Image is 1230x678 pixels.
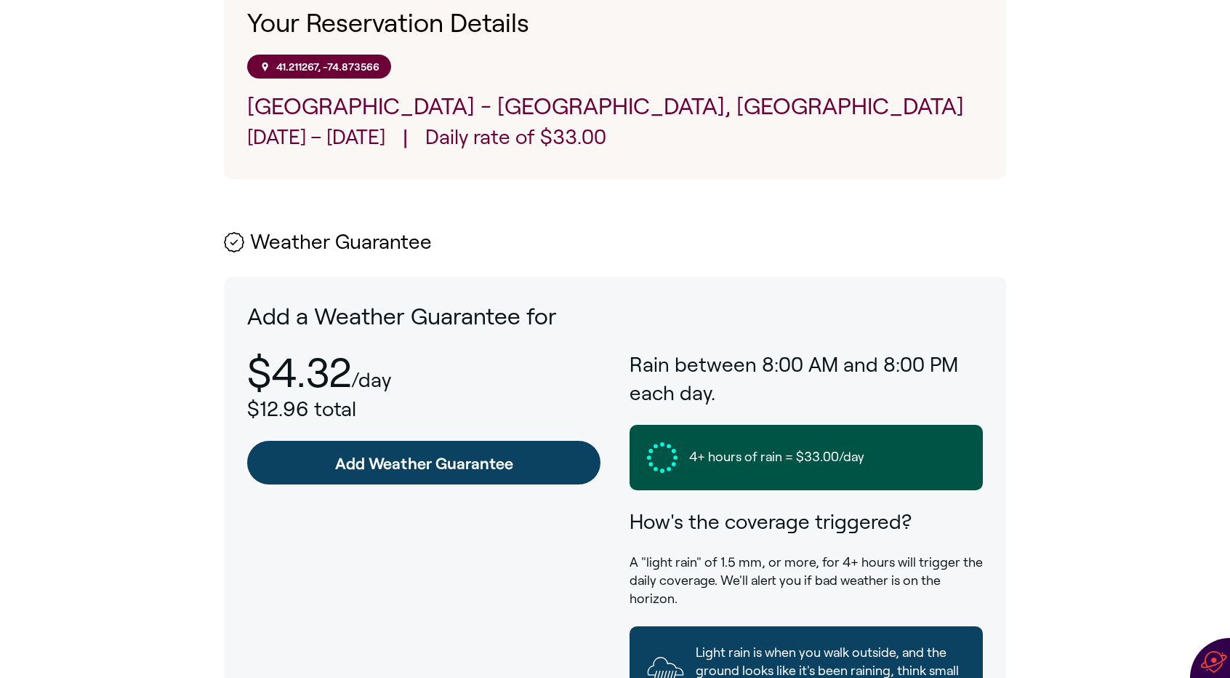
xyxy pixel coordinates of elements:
[247,351,351,395] p: $4.32
[630,554,983,609] p: A "light rain" of 1.5 mm, or more, for 4+ hours will trigger the daily coverage. We'll alert you ...
[247,441,600,484] a: Add Weather Guarantee
[224,231,1006,254] h2: Weather Guarantee
[351,369,391,391] p: /day
[247,9,983,38] h1: Your Reservation Details
[276,60,379,73] p: 41.211267, -74.873566
[630,351,983,407] h3: Rain between 8:00 AM and 8:00 PM each day.
[247,123,385,156] p: [DATE] – [DATE]
[247,90,983,123] p: [GEOGRAPHIC_DATA] - [GEOGRAPHIC_DATA], [GEOGRAPHIC_DATA]
[247,300,983,333] p: Add a Weather Guarantee for
[689,448,864,466] span: 4+ hours of rain = $33.00/day
[425,123,606,156] p: Daily rate of $33.00
[403,123,408,156] span: |
[247,398,356,420] span: $12.96 total
[630,508,983,536] h3: How's the coverage triggered?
